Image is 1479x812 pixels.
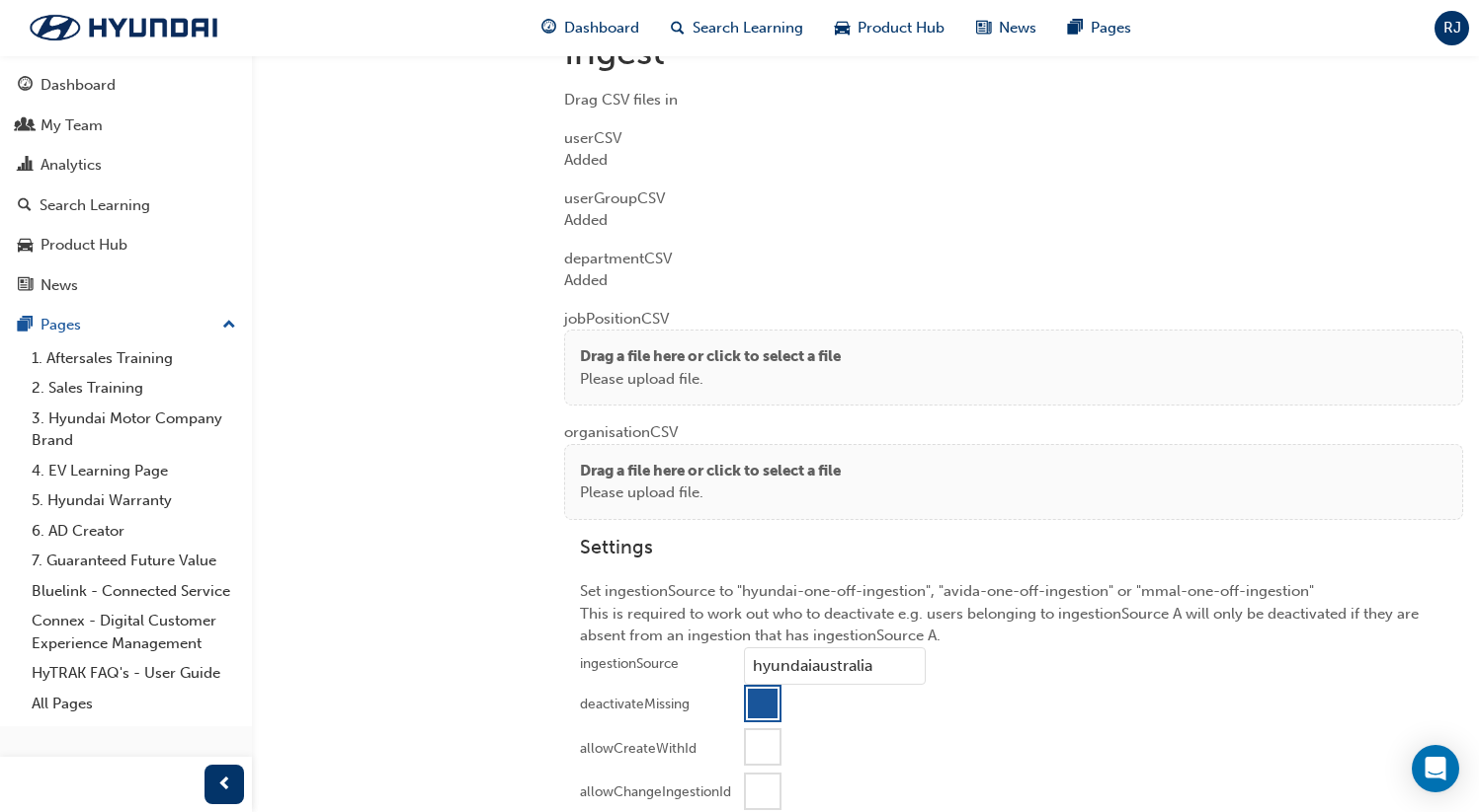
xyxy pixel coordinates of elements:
p: Drag a file here or click to select a file [580,345,841,368]
h3: Settings [580,536,1447,558]
div: Added [564,269,1463,292]
div: user CSV [564,111,1463,172]
span: up-icon [222,313,236,338]
span: chart-icon [18,157,33,175]
a: My Team [8,108,244,144]
span: pages-icon [1068,16,1083,40]
span: Search Learning [693,17,803,39]
a: 4. EV Learning Page [24,456,244,486]
div: organisation CSV [564,406,1463,520]
div: ingestionSource [580,654,679,674]
div: Open Intercom Messenger [1412,745,1459,792]
a: Analytics [8,147,244,184]
div: deactivateMissing [580,695,690,714]
a: Bluelink - Connected Service [24,576,244,607]
span: news-icon [976,16,991,40]
input: ingestionSource [744,647,926,685]
span: News [999,17,1036,39]
div: userGroup CSV [564,172,1463,232]
span: Pages [1091,17,1131,39]
div: News [41,274,78,297]
span: Dashboard [564,17,639,39]
div: Drag CSV files in [564,89,1463,111]
a: guage-iconDashboard [526,8,655,48]
p: Please upload file. [580,368,841,391]
span: car-icon [835,16,850,40]
a: 5. Hyundai Warranty [24,485,244,516]
div: Dashboard [41,74,116,97]
button: DashboardMy TeamAnalyticsSearch LearningProduct HubNews [8,63,244,307]
a: news-iconNews [960,8,1052,48]
span: people-icon [18,117,33,135]
span: prev-icon [217,773,232,797]
div: Analytics [41,154,102,177]
p: Drag a file here or click to select a file [580,460,841,482]
div: My Team [41,114,103,137]
div: allowCreateWithId [580,739,697,759]
div: Search Learning [40,194,150,217]
div: allowChangeIngestionId [580,782,731,802]
a: HyTRAK FAQ's - User Guide [24,658,244,689]
a: 3. Hyundai Motor Company Brand [24,404,244,456]
span: Product Hub [858,17,945,39]
a: Product Hub [8,227,244,263]
a: 1. Aftersales Training [24,343,244,374]
div: Product Hub [41,234,127,257]
img: Trak [10,7,237,48]
div: Added [564,149,1463,172]
button: Pages [8,307,244,343]
a: Connex - Digital Customer Experience Management [24,606,244,658]
span: guage-icon [541,16,556,40]
div: jobPosition CSV [564,292,1463,406]
a: Dashboard [8,67,244,104]
a: car-iconProduct Hub [819,8,960,48]
div: department CSV [564,232,1463,292]
a: 7. Guaranteed Future Value [24,546,244,576]
div: Pages [41,314,81,336]
a: 6. AD Creator [24,516,244,547]
span: guage-icon [18,77,33,95]
a: News [8,267,244,304]
span: car-icon [18,237,33,255]
a: All Pages [24,689,244,719]
a: pages-iconPages [1052,8,1147,48]
span: search-icon [18,197,32,215]
span: search-icon [671,16,685,40]
button: RJ [1435,11,1469,45]
a: 2. Sales Training [24,373,244,404]
span: RJ [1443,17,1461,39]
div: Drag a file here or click to select a filePlease upload file. [564,444,1463,520]
span: news-icon [18,277,33,295]
div: Added [564,209,1463,232]
a: search-iconSearch Learning [655,8,819,48]
span: pages-icon [18,317,33,334]
a: Search Learning [8,187,244,224]
p: Please upload file. [580,481,841,504]
div: Drag a file here or click to select a filePlease upload file. [564,330,1463,406]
